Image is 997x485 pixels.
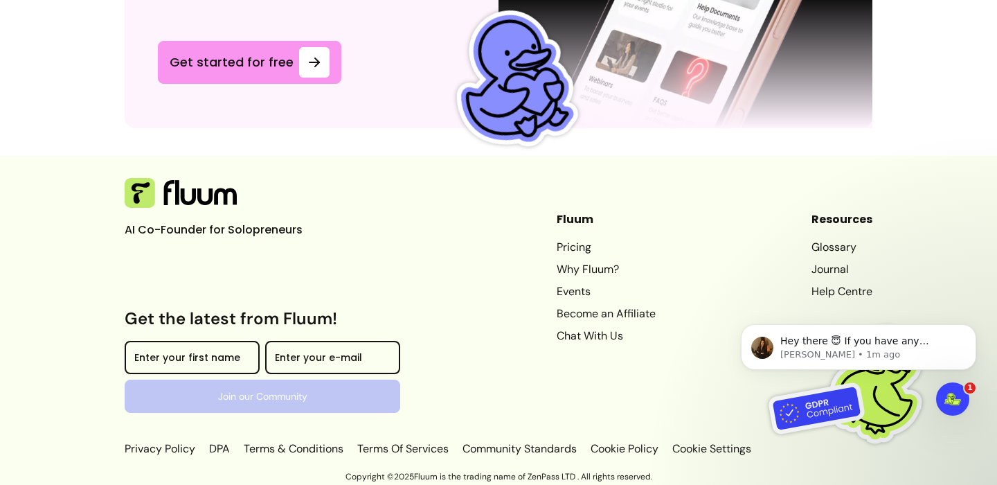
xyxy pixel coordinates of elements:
input: Enter your e-mail [275,353,390,367]
a: Privacy Policy [125,441,198,457]
a: Terms & Conditions [241,441,346,457]
a: Events [557,283,656,300]
input: Enter your first name [134,353,250,367]
a: Journal [811,261,872,278]
a: Terms Of Services [354,441,451,457]
header: Resources [811,211,872,228]
a: Pricing [557,239,656,256]
iframe: Intercom notifications message [720,295,997,448]
a: Chat With Us [557,328,656,344]
h3: Get the latest from Fluum! [125,308,400,330]
span: Get started for free [170,53,294,72]
p: AI Co-Founder for Solopreneurs [125,222,332,238]
a: Community Standards [460,441,580,457]
a: Glossary [811,239,872,256]
img: Fluum Logo [125,178,237,209]
span: 1 [964,382,976,394]
a: Help Centre [811,283,872,300]
a: Why Fluum? [557,261,656,278]
header: Fluum [557,211,656,228]
iframe: Intercom live chat [936,382,969,416]
a: DPA [206,441,233,457]
a: Become an Affiliate [557,306,656,322]
a: Get started for free [158,41,341,84]
a: Cookie Policy [588,441,661,457]
p: Cookie Settings [670,441,751,457]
